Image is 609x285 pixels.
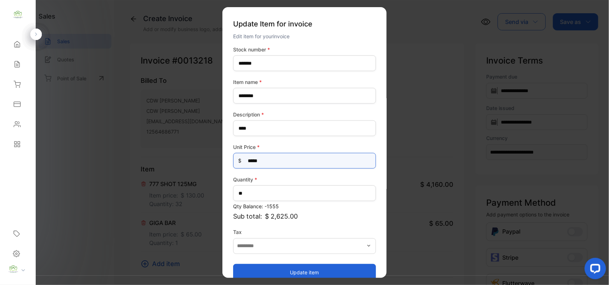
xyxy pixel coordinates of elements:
[12,9,23,20] img: logo
[233,176,376,183] label: Quantity
[233,46,376,53] label: Stock number
[8,264,19,275] img: profile
[233,202,376,210] p: Qty Balance: -1555
[233,228,376,236] label: Tax
[265,211,298,221] span: $ 2,625.00
[238,157,241,164] span: $
[233,143,376,151] label: Unit Price
[233,264,376,281] button: Update item
[233,211,376,221] p: Sub total:
[579,255,609,285] iframe: LiveChat chat widget
[233,78,376,86] label: Item name
[233,16,376,32] p: Update Item for invoice
[233,33,290,39] span: Edit item for your invoice
[233,111,376,118] label: Description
